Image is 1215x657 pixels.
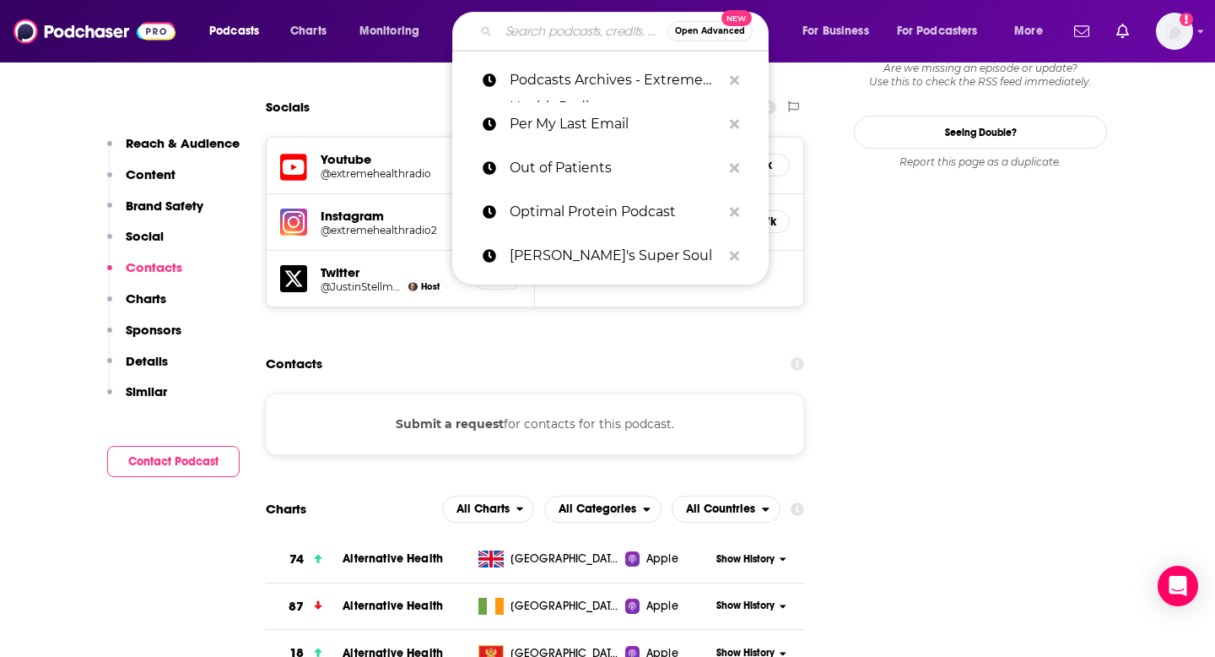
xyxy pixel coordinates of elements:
[625,598,710,615] a: Apple
[897,19,978,43] span: For Podcasters
[667,21,753,41] button: Open AdvancedNew
[266,536,343,583] a: 74
[442,496,535,523] h2: Platforms
[802,19,869,43] span: For Business
[266,348,322,380] h2: Contacts
[646,598,678,615] span: Apple
[452,146,769,190] a: Out of Patients
[510,190,721,234] p: Optimal Protein Podcast
[266,91,310,123] h2: Socials
[321,208,460,224] h5: Instagram
[321,167,460,180] a: @extremehealthradio
[107,383,167,415] button: Similar
[348,18,441,45] button: open menu
[396,415,504,433] button: Submit a request
[126,353,168,369] p: Details
[1156,13,1193,50] button: Show profile menu
[289,550,304,569] h3: 74
[107,322,181,353] button: Sponsors
[1180,13,1193,26] svg: Add a profile image
[510,102,721,146] p: Per My Last Email
[711,552,792,567] button: Show History
[197,18,281,45] button: open menu
[1110,17,1136,46] a: Show notifications dropdown
[209,19,259,43] span: Podcasts
[510,146,721,190] p: Out of Patients
[757,214,775,229] h5: 47k
[791,18,890,45] button: open menu
[646,551,678,567] span: Apple
[280,209,307,236] img: iconImage
[1002,18,1064,45] button: open menu
[711,599,792,613] button: Show History
[452,190,769,234] a: Optimal Protein Podcast
[343,599,443,613] a: Alternative Health
[544,496,661,523] h2: Categories
[289,597,304,616] h3: 87
[126,135,240,151] p: Reach & Audience
[266,584,343,630] a: 87
[1156,13,1193,50] span: Logged in as abirchfield
[107,353,168,384] button: Details
[359,19,419,43] span: Monitoring
[886,18,1002,45] button: open menu
[107,198,203,229] button: Brand Safety
[854,155,1107,169] div: Report this page as a duplicate.
[510,234,721,278] p: Oprah's Super Soul
[1067,17,1096,46] a: Show notifications dropdown
[854,116,1107,149] a: Seeing Double?
[1014,19,1043,43] span: More
[468,12,785,51] div: Search podcasts, credits, & more...
[1158,566,1198,606] div: Open Intercom Messenger
[126,198,203,214] p: Brand Safety
[716,552,775,567] span: Show History
[456,503,510,515] span: All Charts
[343,551,443,566] a: Alternative Health
[686,503,755,515] span: All Countries
[672,496,780,523] button: open menu
[107,290,166,322] button: Charts
[510,551,620,567] span: United Kingdom
[107,446,240,477] button: Contact Podcast
[442,496,535,523] button: open menu
[321,151,460,167] h5: Youtube
[544,496,661,523] button: open menu
[721,10,752,26] span: New
[452,58,769,102] a: Podcasts Archives - Extreme Health Radio
[126,259,182,275] p: Contacts
[321,264,460,280] h5: Twitter
[126,228,164,244] p: Social
[408,282,418,291] img: Justin Stellman
[472,598,626,615] a: [GEOGRAPHIC_DATA]
[510,598,620,615] span: Ireland
[279,18,337,45] a: Charts
[452,234,769,278] a: [PERSON_NAME]'s Super Soul
[126,383,167,399] p: Similar
[1156,13,1193,50] img: User Profile
[266,501,306,517] h2: Charts
[266,394,804,454] div: for contacts for this podcast.
[510,58,721,102] p: Podcasts Archives - Extreme Health Radio
[13,15,175,47] img: Podchaser - Follow, Share and Rate Podcasts
[107,228,164,259] button: Social
[107,166,175,198] button: Content
[675,27,745,35] span: Open Advanced
[126,166,175,182] p: Content
[472,551,626,567] a: [GEOGRAPHIC_DATA]
[421,281,440,292] span: Host
[854,62,1107,89] div: Are we missing an episode or update? Use this to check the RSS feed immediately.
[321,224,460,236] a: @extremehealthradio2
[126,322,181,338] p: Sponsors
[107,259,182,290] button: Contacts
[672,496,780,523] h2: Countries
[321,280,402,293] a: @JustinStellman
[126,290,166,307] p: Charts
[107,135,240,166] button: Reach & Audience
